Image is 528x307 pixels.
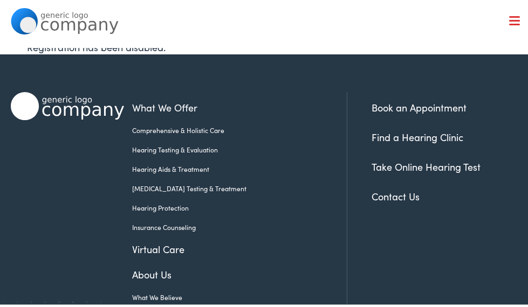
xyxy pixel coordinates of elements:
a: Hearing Protection [132,201,331,211]
img: Alpaca Audiology [11,90,124,118]
a: What We Offer [19,43,525,76]
a: [MEDICAL_DATA] Testing & Treatment [132,182,331,191]
a: What We Offer [132,98,331,113]
a: What We Believe [132,290,331,300]
a: Take Online Hearing Test [372,158,481,171]
a: Hearing Aids & Treatment [132,162,331,172]
a: About Us [132,265,331,280]
a: Insurance Counseling [132,220,331,230]
a: Hearing Testing & Evaluation [132,143,331,152]
a: Comprehensive & Holistic Care [132,123,331,133]
a: Contact Us [372,187,420,201]
a: Find a Hearing Clinic [372,128,463,142]
a: Book an Appointment [372,99,467,112]
a: Virtual Care [132,240,331,254]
